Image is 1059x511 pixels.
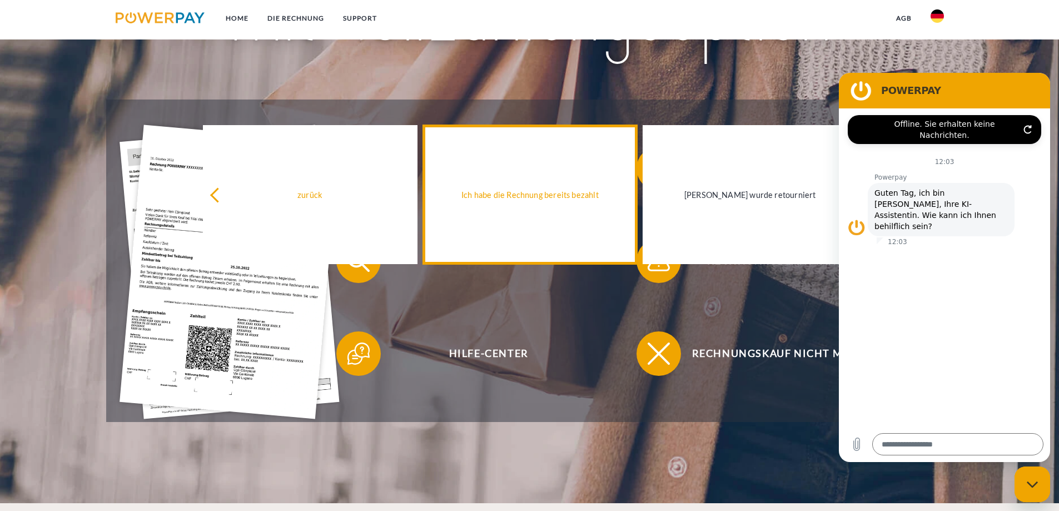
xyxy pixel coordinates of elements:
[120,125,340,419] img: single_invoice_powerpay_de.jpg
[258,8,334,28] a: DIE RECHNUNG
[345,340,372,368] img: qb_help.svg
[352,331,625,376] span: Hilfe-Center
[116,12,205,23] img: logo-powerpay.svg
[839,73,1050,462] iframe: Messaging-Fenster
[645,340,673,368] img: qb_close.svg
[649,187,851,202] div: [PERSON_NAME] wurde retourniert
[336,239,625,283] button: Konto einsehen
[1015,467,1050,502] iframe: Schaltfläche zum Öffnen des Messaging-Fensters; Konversation läuft
[216,8,258,28] a: Home
[430,187,631,202] div: Ich habe die Rechnung bereits bezahlt
[887,8,921,28] a: agb
[637,331,926,376] button: Rechnungskauf nicht möglich
[931,9,944,23] img: de
[653,331,925,376] span: Rechnungskauf nicht möglich
[637,239,926,283] button: Rechnungsbeanstandung
[336,331,625,376] button: Hilfe-Center
[210,187,411,202] div: zurück
[334,8,386,28] a: SUPPORT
